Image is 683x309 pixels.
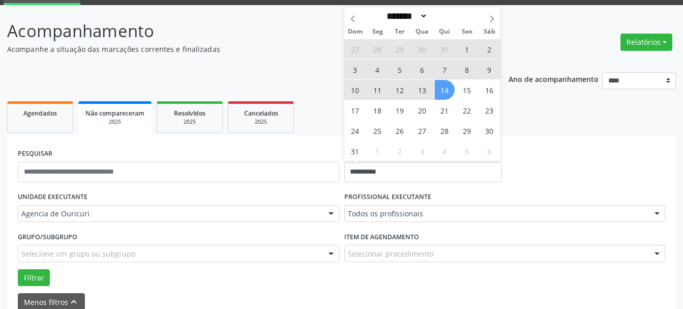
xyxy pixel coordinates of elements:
span: Julho 29, 2025 [390,39,410,59]
label: Grupo/Subgrupo [18,229,77,245]
span: Agosto 28, 2025 [435,121,455,141]
span: Agosto 23, 2025 [480,100,499,120]
span: Agosto 2, 2025 [480,39,499,59]
span: Agosto 24, 2025 [345,121,365,141]
span: Agosto 14, 2025 [435,80,455,100]
label: PESQUISAR [18,146,52,162]
span: Setembro 4, 2025 [435,141,455,161]
span: Agosto 4, 2025 [368,60,388,79]
span: Todos os profissionais [348,209,645,219]
span: Seg [366,29,389,35]
span: Setembro 6, 2025 [480,141,499,161]
span: Sáb [478,29,500,35]
p: Ano de acompanhamento [509,72,599,85]
span: Qua [411,29,433,35]
span: Agosto 9, 2025 [480,60,499,79]
span: Agosto 12, 2025 [390,80,410,100]
span: Ter [389,29,411,35]
span: Agosto 30, 2025 [480,121,499,141]
div: 2025 [164,118,215,126]
span: Qui [433,29,456,35]
span: Agosto 31, 2025 [345,141,365,161]
span: Agosto 18, 2025 [368,100,388,120]
span: Agosto 27, 2025 [412,121,432,141]
span: Selecionar procedimento [348,248,433,259]
p: Acompanhe a situação das marcações correntes e finalizadas [7,44,476,54]
span: Resolvidos [174,109,205,118]
span: Julho 31, 2025 [435,39,455,59]
span: Agosto 26, 2025 [390,121,410,141]
span: Não compareceram [85,109,144,118]
span: Agosto 11, 2025 [368,80,388,100]
span: Setembro 5, 2025 [457,141,477,161]
span: Agosto 29, 2025 [457,121,477,141]
span: Julho 28, 2025 [368,39,388,59]
span: Agosto 8, 2025 [457,60,477,79]
span: Julho 27, 2025 [345,39,365,59]
button: Filtrar [18,269,50,287]
span: Agosto 22, 2025 [457,100,477,120]
span: Setembro 2, 2025 [390,141,410,161]
span: Julho 30, 2025 [412,39,432,59]
span: Agencia de Ouricuri [21,209,318,219]
span: Agosto 3, 2025 [345,60,365,79]
div: 2025 [235,118,286,126]
i: keyboard_arrow_up [68,296,79,307]
div: 2025 [85,118,144,126]
span: Agosto 20, 2025 [412,100,432,120]
span: Sex [456,29,478,35]
span: Cancelados [244,109,278,118]
span: Agosto 25, 2025 [368,121,388,141]
span: Agosto 17, 2025 [345,100,365,120]
span: Dom [344,29,367,35]
label: PROFISSIONAL EXECUTANTE [344,189,431,205]
span: Agendados [23,109,57,118]
span: Agosto 21, 2025 [435,100,455,120]
label: UNIDADE EXECUTANTE [18,189,87,205]
span: Agosto 10, 2025 [345,80,365,100]
p: Acompanhamento [7,18,476,44]
select: Month [383,11,428,21]
label: Item de agendamento [344,229,419,245]
span: Agosto 6, 2025 [412,60,432,79]
span: Agosto 7, 2025 [435,60,455,79]
span: Setembro 1, 2025 [368,141,388,161]
button: Relatórios [620,34,672,51]
span: Agosto 15, 2025 [457,80,477,100]
span: Agosto 19, 2025 [390,100,410,120]
span: Setembro 3, 2025 [412,141,432,161]
span: Agosto 5, 2025 [390,60,410,79]
span: Agosto 13, 2025 [412,80,432,100]
span: Agosto 16, 2025 [480,80,499,100]
span: Agosto 1, 2025 [457,39,477,59]
span: Selecione um grupo ou subgrupo [21,248,135,259]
